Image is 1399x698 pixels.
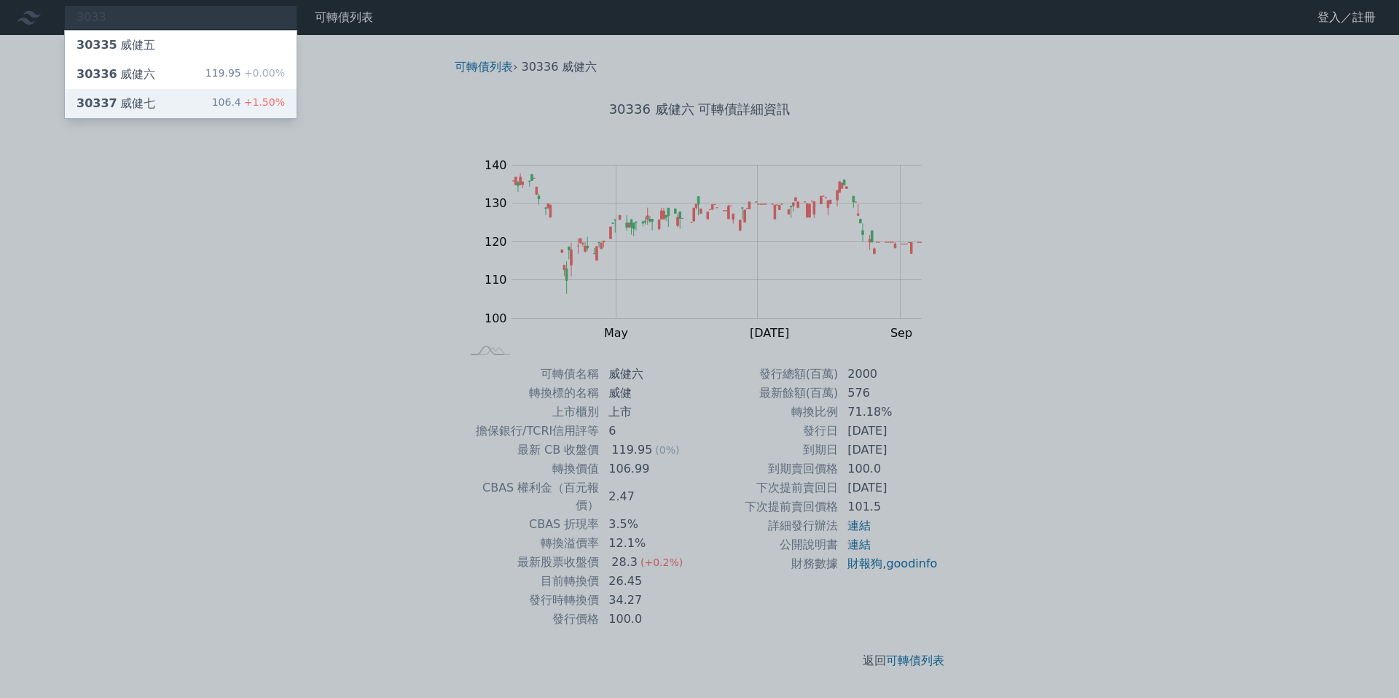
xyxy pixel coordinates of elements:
[65,60,297,89] a: 30336威健六 119.95+0.00%
[241,67,285,79] span: +0.00%
[77,95,155,112] div: 威健七
[77,96,117,110] span: 30337
[241,96,285,108] span: +1.50%
[77,36,155,54] div: 威健五
[205,66,285,83] div: 119.95
[77,38,117,52] span: 30335
[1326,628,1399,698] div: 聊天小工具
[65,31,297,60] a: 30335威健五
[65,89,297,118] a: 30337威健七 106.4+1.50%
[77,67,117,81] span: 30336
[77,66,155,83] div: 威健六
[1326,628,1399,698] iframe: Chat Widget
[212,95,285,112] div: 106.4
